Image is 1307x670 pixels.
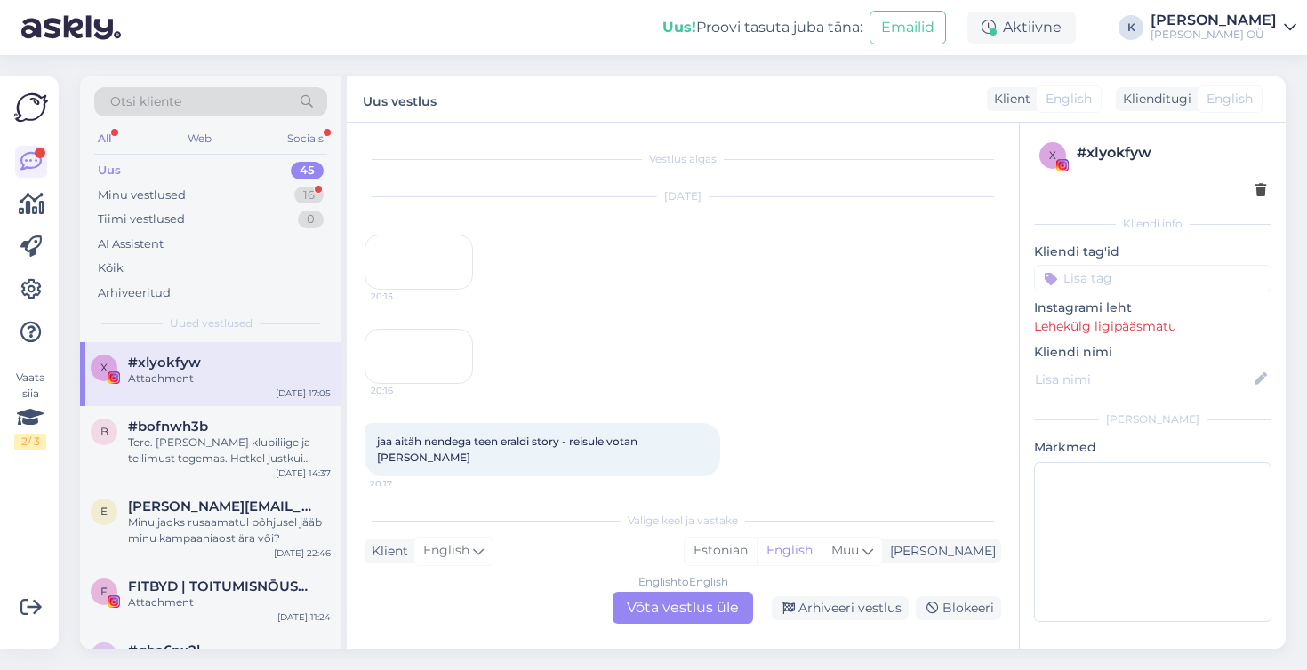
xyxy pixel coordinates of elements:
[1034,216,1271,232] div: Kliendi info
[1035,370,1251,389] input: Lisa nimi
[98,211,185,228] div: Tiimi vestlused
[1207,90,1253,108] span: English
[987,90,1030,108] div: Klient
[128,355,201,371] span: #xlyokfyw
[916,596,1001,620] div: Blokeeri
[1034,299,1271,317] p: Instagrami leht
[184,127,215,150] div: Web
[1151,13,1296,42] a: [PERSON_NAME][PERSON_NAME] OÜ
[14,370,46,450] div: Vaata siia
[831,542,859,558] span: Muu
[94,127,115,150] div: All
[128,419,208,435] span: #bofnwh3b
[98,284,171,302] div: Arhiveeritud
[128,499,313,514] span: evelin.raastas@gmail.com
[870,11,946,44] button: Emailid
[100,585,108,598] span: F
[128,514,331,546] div: Minu jaoks rusaamatul pôhjusel jääb minu kampaaniaost ära vôi?
[276,387,331,400] div: [DATE] 17:05
[638,574,728,590] div: English to English
[613,592,753,624] div: Võta vestlus üle
[291,162,324,179] div: 45
[371,290,437,303] span: 20:15
[98,187,186,204] div: Minu vestlused
[128,578,313,594] span: FITBYD | TOITUMISNŌUSTAJA | TREENER | ONLINE TUGI PROGRAMM
[685,538,757,564] div: Estonian
[883,542,996,561] div: [PERSON_NAME]
[1034,265,1271,291] input: Lisa tag
[128,371,331,387] div: Attachment
[1119,15,1143,40] div: K
[298,211,324,228] div: 0
[98,235,164,253] div: AI Assistent
[277,610,331,624] div: [DATE] 11:24
[128,435,331,467] div: Tere. [PERSON_NAME] klubiliige ja tellimust tegemas. Hetkel justkui soodsamalt ei saa. Kas mulle ...
[423,541,469,561] span: English
[1077,142,1266,164] div: # xlyokfyw
[128,594,331,610] div: Attachment
[110,92,181,111] span: Otsi kliente
[284,127,327,150] div: Socials
[662,19,696,36] b: Uus!
[371,384,437,397] span: 20:16
[1034,343,1271,362] p: Kliendi nimi
[365,188,1001,204] div: [DATE]
[1034,317,1271,336] p: Lehekülg ligipääsmatu
[98,162,121,179] div: Uus
[14,434,46,450] div: 2 / 3
[1151,13,1277,28] div: [PERSON_NAME]
[365,542,408,561] div: Klient
[128,642,200,658] span: #gba6px2l
[100,505,108,518] span: e
[1034,411,1271,427] div: [PERSON_NAME]
[967,12,1076,44] div: Aktiivne
[170,315,253,331] span: Uued vestlused
[662,17,862,38] div: Proovi tasuta juba täna:
[276,467,331,480] div: [DATE] 14:37
[294,187,324,204] div: 16
[1034,243,1271,261] p: Kliendi tag'id
[274,546,331,560] div: [DATE] 22:46
[1034,438,1271,457] p: Märkmed
[370,477,437,491] span: 20:17
[100,425,108,438] span: b
[377,435,640,464] span: jaa aitäh nendega teen eraldi story - reisule votan [PERSON_NAME]
[1049,148,1056,162] span: x
[100,361,108,374] span: x
[98,259,124,277] div: Kõik
[1046,90,1092,108] span: English
[1151,28,1277,42] div: [PERSON_NAME] OÜ
[365,151,1001,167] div: Vestlus algas
[1116,90,1191,108] div: Klienditugi
[363,87,437,111] label: Uus vestlus
[365,513,1001,529] div: Valige keel ja vastake
[772,596,909,620] div: Arhiveeri vestlus
[14,91,48,124] img: Askly Logo
[757,538,822,564] div: English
